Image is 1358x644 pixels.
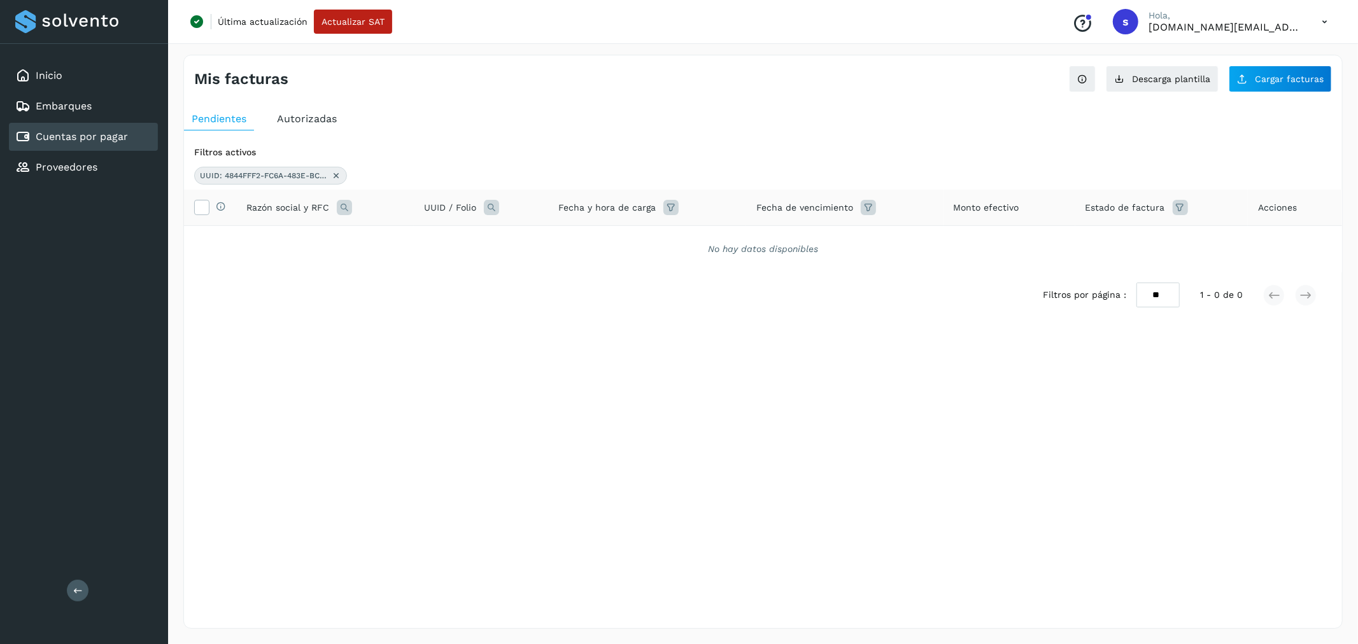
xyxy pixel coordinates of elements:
[194,167,347,185] div: UUID: 4844FFF2-FC6A-483E-BCC5-E0C5C83F0258
[194,146,1332,159] div: Filtros activos
[756,201,853,214] span: Fecha de vencimiento
[9,92,158,120] div: Embarques
[277,113,337,125] span: Autorizadas
[1086,201,1165,214] span: Estado de factura
[1255,74,1324,83] span: Cargar facturas
[1149,21,1301,33] p: solvento.sl@segmail.co
[424,201,476,214] span: UUID / Folio
[1132,74,1210,83] span: Descarga plantilla
[201,242,1326,256] div: No hay datos disponibles
[192,113,246,125] span: Pendientes
[1043,288,1126,302] span: Filtros por página :
[9,62,158,90] div: Inicio
[322,17,385,26] span: Actualizar SAT
[954,201,1019,214] span: Monto efectivo
[36,69,62,81] a: Inicio
[1106,66,1219,92] button: Descarga plantilla
[194,70,288,88] h4: Mis facturas
[9,153,158,181] div: Proveedores
[246,201,329,214] span: Razón social y RFC
[9,123,158,151] div: Cuentas por pagar
[218,16,308,27] p: Última actualización
[314,10,392,34] button: Actualizar SAT
[1229,66,1332,92] button: Cargar facturas
[36,161,97,173] a: Proveedores
[200,170,327,181] span: UUID: 4844FFF2-FC6A-483E-BCC5-E0C5C83F0258
[1149,10,1301,21] p: Hola,
[36,100,92,112] a: Embarques
[36,130,128,143] a: Cuentas por pagar
[1258,201,1297,214] span: Acciones
[1200,288,1243,302] span: 1 - 0 de 0
[558,201,656,214] span: Fecha y hora de carga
